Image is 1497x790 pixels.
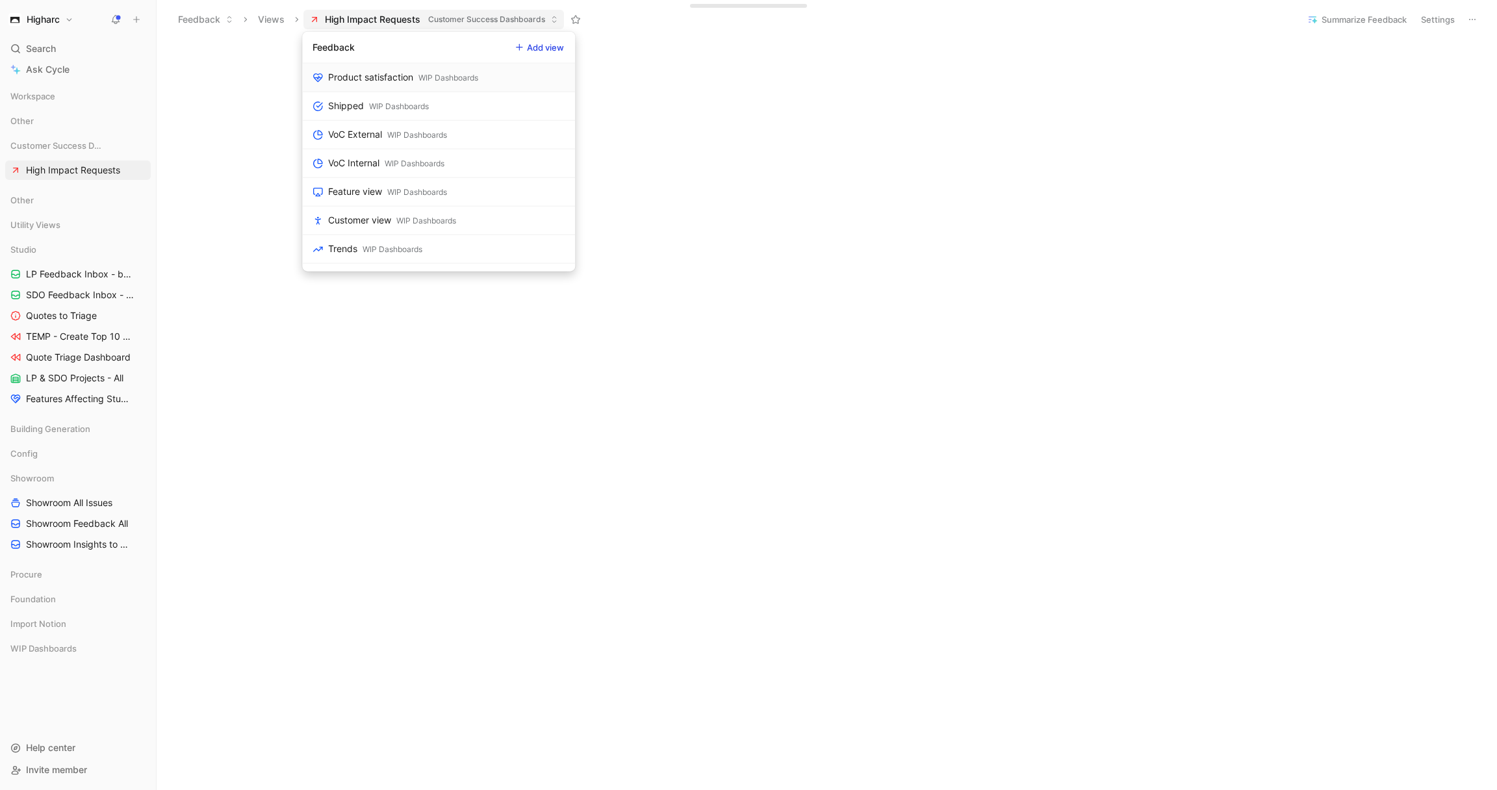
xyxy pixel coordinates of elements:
div: Feature view [328,184,382,199]
a: ShippedWIP Dashboards [302,92,575,121]
a: Product satisfactionWIP Dashboards [302,64,575,92]
a: Customer viewWIP Dashboards [302,207,575,235]
div: WIP Dashboards [387,185,447,198]
div: WIP Dashboards [396,214,456,227]
div: Product satisfaction [328,70,413,85]
a: VoC InternalWIP Dashboards [302,149,575,178]
div: WIP Dashboards [363,242,422,255]
a: VoC ExternalWIP Dashboards [302,121,575,149]
div: Feedback [313,40,355,55]
div: Shipped [328,98,364,114]
div: WIP Dashboards [418,71,478,84]
div: All improvements [328,270,401,285]
div: VoC External [328,127,382,142]
div: WIP Dashboards [369,99,429,112]
a: TrendsWIP Dashboards [302,235,575,264]
div: Customer view [328,212,391,228]
button: Add view [509,38,570,57]
div: WIP Dashboards [387,128,447,141]
a: Feature viewWIP Dashboards [302,178,575,207]
div: WIP Dashboards [385,157,444,170]
div: VoC Internal [328,155,379,171]
a: All improvements [302,264,575,292]
div: Trends [328,241,357,257]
